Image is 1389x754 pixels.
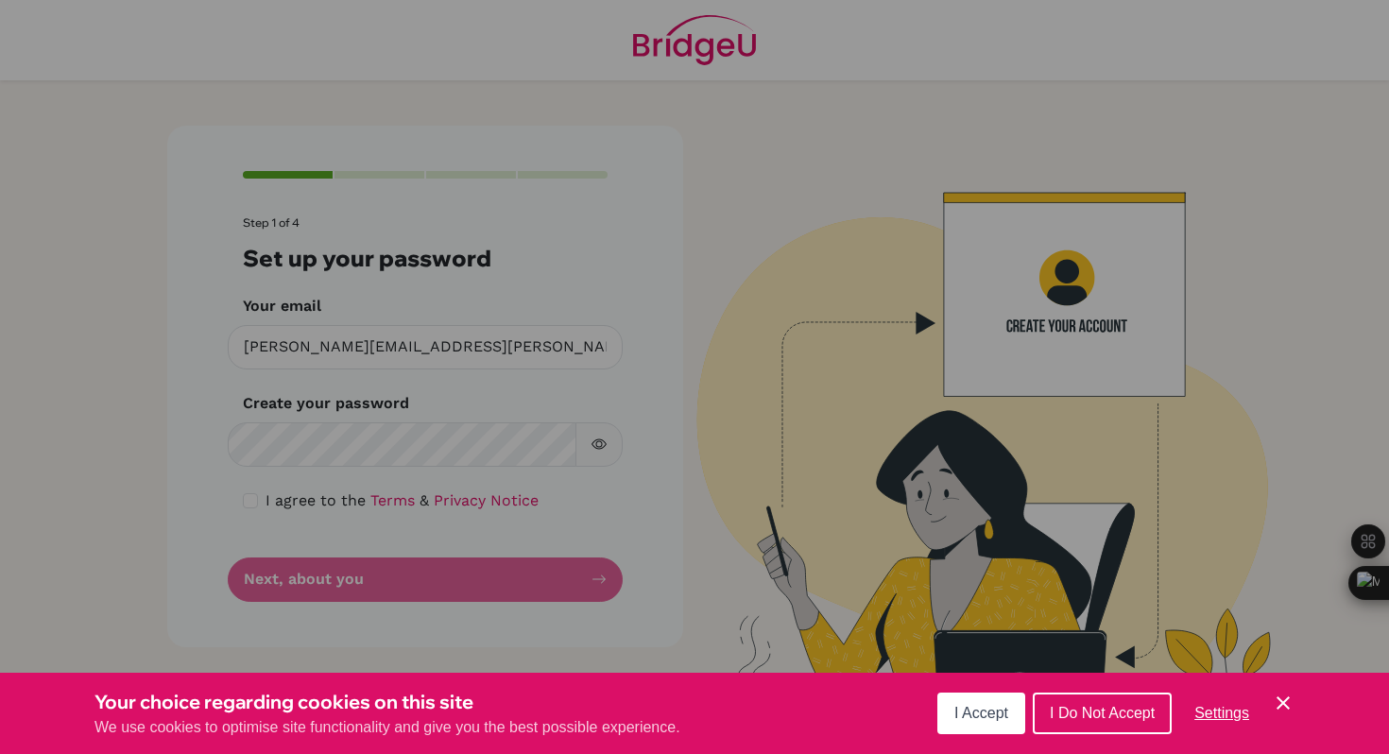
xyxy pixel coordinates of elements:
span: I Accept [954,705,1008,721]
button: Settings [1179,694,1264,732]
span: Ayuda [42,13,94,30]
button: I Do Not Accept [1033,693,1172,734]
button: Save and close [1272,692,1295,714]
p: We use cookies to optimise site functionality and give you the best possible experience. [94,716,680,739]
span: Settings [1194,705,1249,721]
button: I Accept [937,693,1025,734]
span: I Do Not Accept [1050,705,1155,721]
h3: Your choice regarding cookies on this site [94,688,680,716]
